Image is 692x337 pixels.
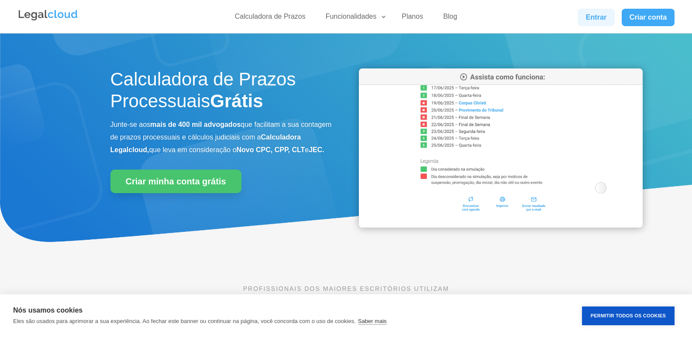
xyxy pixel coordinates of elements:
[578,9,614,26] a: Entrar
[230,12,311,25] a: Calculadora de Prazos
[17,16,79,23] a: Logo da Legalcloud
[110,133,301,153] b: Calculadora Legalcloud,
[110,170,241,193] a: Criar minha conta grátis
[13,318,356,324] p: Eles são usados para aprimorar a sua experiência. Ao fechar este banner ou continuar na página, v...
[110,68,333,117] h1: Calculadora de Prazos Processuais
[110,119,333,156] p: Junte-se aos que facilitam a sua contagem de prazos processuais e cálculos judiciais com a que le...
[358,318,387,325] a: Saber mais
[309,146,324,153] b: JEC.
[13,306,83,314] strong: Nós usamos cookies
[359,221,643,229] a: Calculadora de Prazos Processuais da Legalcloud
[582,306,675,325] button: Permitir Todos os Cookies
[622,9,675,26] a: Criar conta
[110,284,582,293] p: PROFISSIONAIS DOS MAIORES ESCRITÓRIOS UTILIZAM
[237,146,305,153] b: Novo CPC, CPP, CLT
[150,121,241,128] b: mais de 400 mil advogados
[359,68,643,228] img: Calculadora de Prazos Processuais da Legalcloud
[396,12,428,25] a: Planos
[17,9,79,22] img: Legalcloud Logo
[320,12,387,25] a: Funcionalidades
[438,12,462,25] a: Blog
[210,91,263,111] strong: Grátis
